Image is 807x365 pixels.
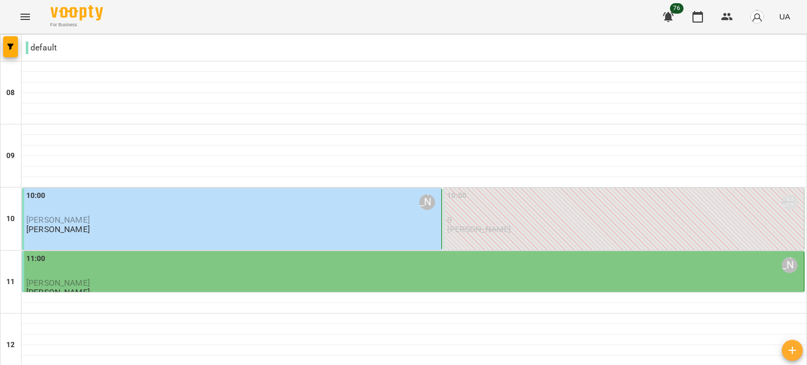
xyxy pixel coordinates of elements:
label: 10:00 [26,190,46,202]
button: UA [775,7,794,26]
p: [PERSON_NAME] [26,288,90,297]
p: 0 [447,215,802,224]
h6: 11 [6,276,15,288]
img: Voopty Logo [50,5,103,20]
label: 11:00 [26,253,46,265]
p: [PERSON_NAME] [447,225,511,234]
div: Уляна Винничук [782,194,798,210]
p: [PERSON_NAME] [26,225,90,234]
h6: 09 [6,150,15,162]
div: Уляна Винничук [419,194,435,210]
img: avatar_s.png [750,9,764,24]
h6: 10 [6,213,15,225]
label: 10:00 [447,190,467,202]
h6: 08 [6,87,15,99]
span: [PERSON_NAME] [26,278,90,288]
span: 76 [670,3,684,14]
button: Menu [13,4,38,29]
h6: 12 [6,339,15,351]
div: Уляна Винничук [782,257,798,273]
span: [PERSON_NAME] [26,215,90,225]
span: For Business [50,22,103,28]
p: default [26,41,57,54]
button: Створити урок [782,340,803,361]
span: UA [779,11,790,22]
